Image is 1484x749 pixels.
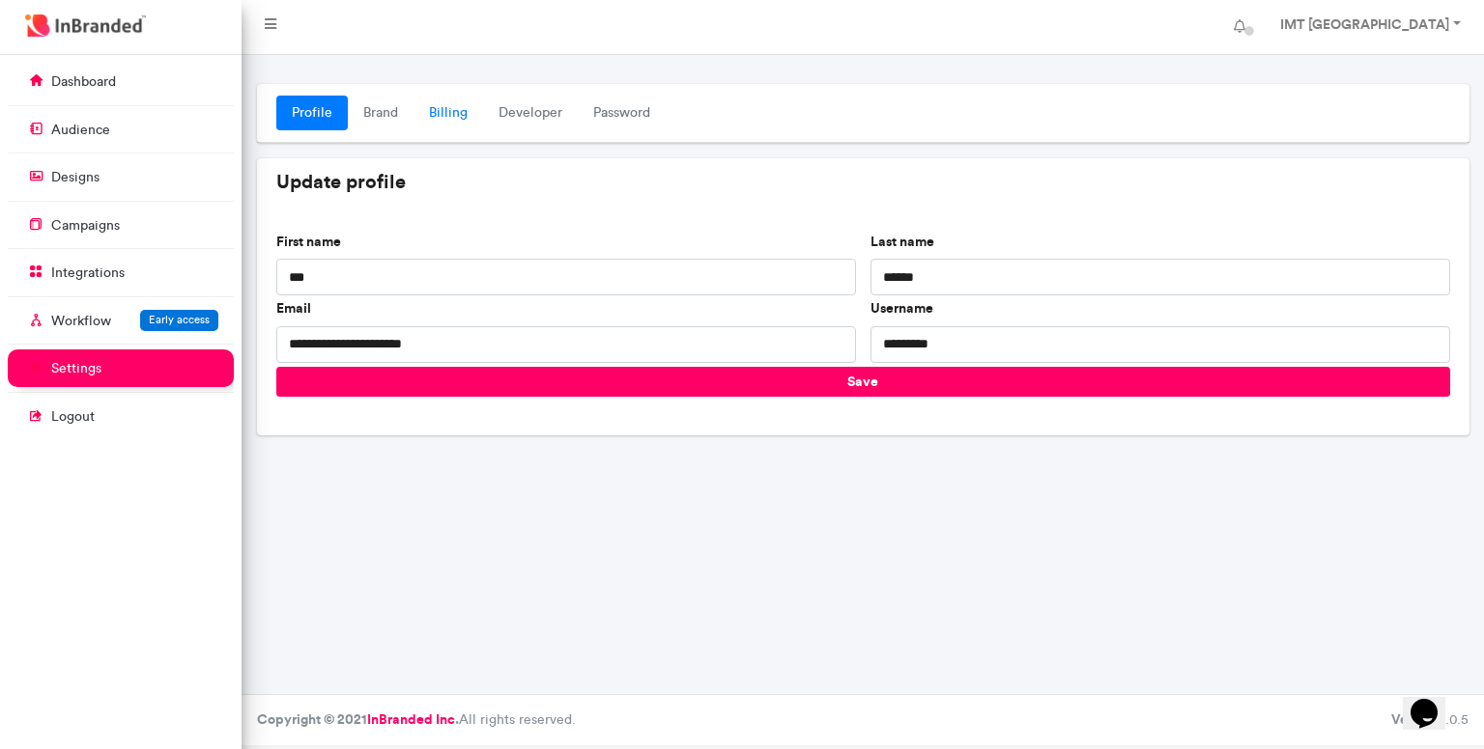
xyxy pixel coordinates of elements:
[51,121,110,140] p: audience
[8,302,234,339] a: WorkflowEarly access
[1280,15,1449,33] strong: IMT [GEOGRAPHIC_DATA]
[8,158,234,195] a: designs
[483,96,578,130] a: Developer
[276,367,1450,397] button: Save
[870,299,933,319] label: Username
[149,313,210,326] span: Early access
[1391,710,1469,730] div: 3.0.5
[8,63,234,99] a: dashboard
[20,10,151,42] img: InBranded Logo
[276,170,1450,193] h5: Update profile
[242,694,1484,745] footer: All rights reserved.
[51,407,95,427] p: logout
[578,96,666,130] a: Password
[51,72,116,92] p: dashboard
[51,264,125,283] p: integrations
[367,710,455,728] a: InBranded Inc
[51,216,120,236] p: campaigns
[8,111,234,148] a: audience
[51,312,111,331] p: Workflow
[8,349,234,386] a: settings
[414,96,483,130] a: Billing
[276,233,341,252] label: First name
[8,207,234,243] a: campaigns
[257,710,459,728] strong: Copyright © 2021 .
[51,168,100,187] p: designs
[348,96,414,130] a: Brand
[870,233,934,252] label: Last name
[1261,8,1476,46] a: IMT [GEOGRAPHIC_DATA]
[1403,672,1465,730] iframe: chat widget
[276,96,348,130] a: Profile
[51,359,101,378] p: settings
[276,299,311,319] label: Email
[8,254,234,291] a: integrations
[1391,710,1438,728] b: Version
